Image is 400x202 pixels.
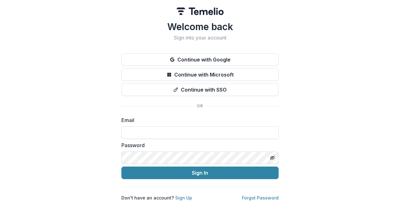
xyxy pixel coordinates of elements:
button: Toggle password visibility [267,153,277,163]
a: Forgot Password [242,195,279,200]
button: Continue with Google [121,53,279,66]
a: Sign Up [175,195,192,200]
button: Continue with SSO [121,83,279,96]
p: Don't have an account? [121,194,192,201]
button: Continue with Microsoft [121,68,279,81]
h2: Sign into your account [121,35,279,41]
h1: Welcome back [121,21,279,32]
img: Temelio [176,8,224,15]
label: Password [121,141,275,149]
button: Sign In [121,167,279,179]
label: Email [121,116,275,124]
